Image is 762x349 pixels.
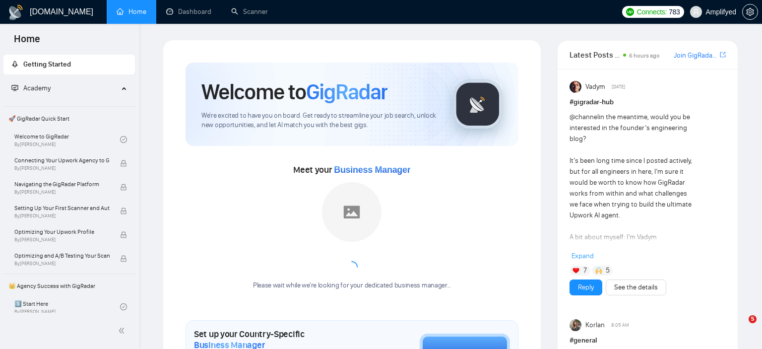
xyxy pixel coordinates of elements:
[14,155,110,165] span: Connecting Your Upwork Agency to GigRadar
[611,321,629,330] span: 8:05 AM
[629,52,660,59] span: 6 hours ago
[626,8,634,16] img: upwork-logo.png
[14,237,110,243] span: By [PERSON_NAME]
[749,315,757,323] span: 5
[11,84,51,92] span: Academy
[11,61,18,68] span: rocket
[570,97,726,108] h1: # gigradar-hub
[4,276,134,296] span: 👑 Agency Success with GigRadar
[14,261,110,267] span: By [PERSON_NAME]
[585,320,605,331] span: Korlan
[693,8,699,15] span: user
[166,7,211,16] a: dashboardDashboard
[606,279,666,295] button: See the details
[231,7,268,16] a: searchScanner
[120,136,127,143] span: check-circle
[247,281,457,290] div: Please wait while we're looking for your dedicated business manager...
[14,251,110,261] span: Optimizing and A/B Testing Your Scanner for Better Results
[570,279,602,295] button: Reply
[720,50,726,60] a: export
[4,109,134,129] span: 🚀 GigRadar Quick Start
[453,79,503,129] img: gigradar-logo.png
[14,179,110,189] span: Navigating the GigRadar Platform
[570,335,726,346] h1: # general
[120,303,127,310] span: check-circle
[669,6,680,17] span: 783
[595,267,602,274] img: 🙌
[728,315,752,339] iframe: Intercom live chat
[14,227,110,237] span: Optimizing Your Upwork Profile
[14,203,110,213] span: Setting Up Your First Scanner and Auto-Bidder
[23,84,51,92] span: Academy
[570,81,581,93] img: Vadym
[293,164,410,175] span: Meet your
[8,4,24,20] img: logo
[14,129,120,150] a: Welcome to GigRadarBy[PERSON_NAME]
[3,55,135,74] li: Getting Started
[344,260,359,275] span: loading
[120,231,127,238] span: lock
[14,165,110,171] span: By [PERSON_NAME]
[572,267,579,274] img: ❤️
[14,296,120,318] a: 1️⃣ Start HereBy[PERSON_NAME]
[11,84,18,91] span: fund-projection-screen
[120,255,127,262] span: lock
[570,113,599,121] span: @channel
[117,7,146,16] a: homeHome
[743,8,758,16] span: setting
[322,182,381,242] img: placeholder.png
[578,282,594,293] a: Reply
[306,78,387,105] span: GigRadar
[120,160,127,167] span: lock
[201,111,437,130] span: We're excited to have you on board. Get ready to streamline your job search, unlock new opportuni...
[614,282,658,293] a: See the details
[23,60,71,69] span: Getting Started
[118,326,128,336] span: double-left
[583,266,587,276] span: 7
[334,165,410,175] span: Business Manager
[570,49,620,61] span: Latest Posts from the GigRadar Community
[612,82,625,91] span: [DATE]
[720,51,726,59] span: export
[14,213,110,219] span: By [PERSON_NAME]
[120,208,127,214] span: lock
[570,319,581,331] img: Korlan
[742,8,758,16] a: setting
[742,4,758,20] button: setting
[585,81,605,92] span: Vadym
[14,189,110,195] span: By [PERSON_NAME]
[674,50,718,61] a: Join GigRadar Slack Community
[637,6,667,17] span: Connects:
[6,32,48,53] span: Home
[120,184,127,191] span: lock
[201,78,387,105] h1: Welcome to
[606,266,610,276] span: 5
[571,252,594,260] span: Expand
